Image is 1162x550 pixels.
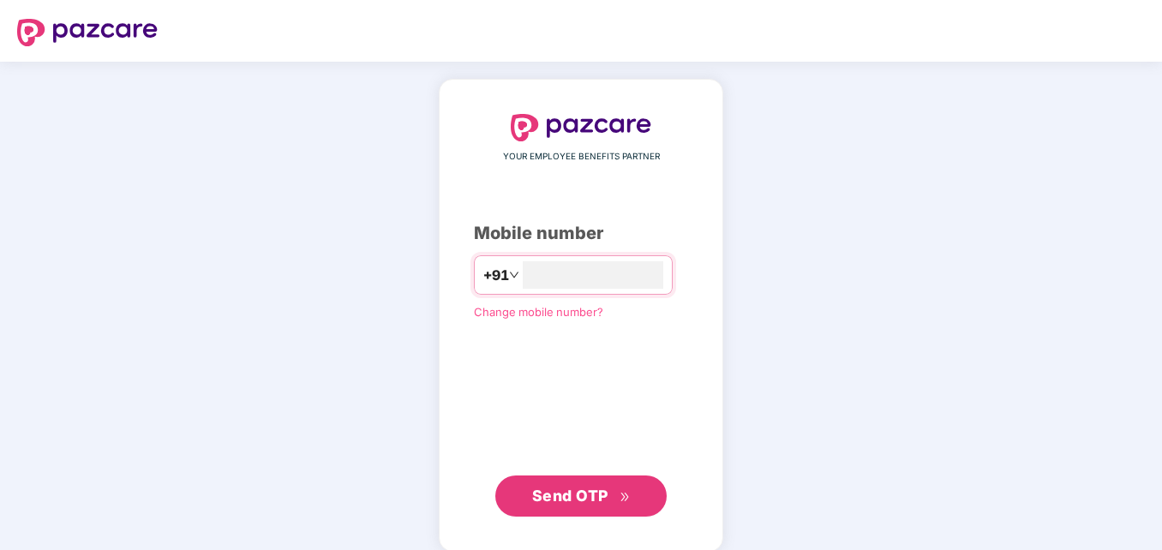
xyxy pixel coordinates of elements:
[474,220,688,247] div: Mobile number
[503,150,660,164] span: YOUR EMPLOYEE BENEFITS PARTNER
[620,492,631,503] span: double-right
[509,270,519,280] span: down
[474,305,603,319] a: Change mobile number?
[532,487,608,505] span: Send OTP
[483,265,509,286] span: +91
[17,19,158,46] img: logo
[495,475,667,517] button: Send OTPdouble-right
[511,114,651,141] img: logo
